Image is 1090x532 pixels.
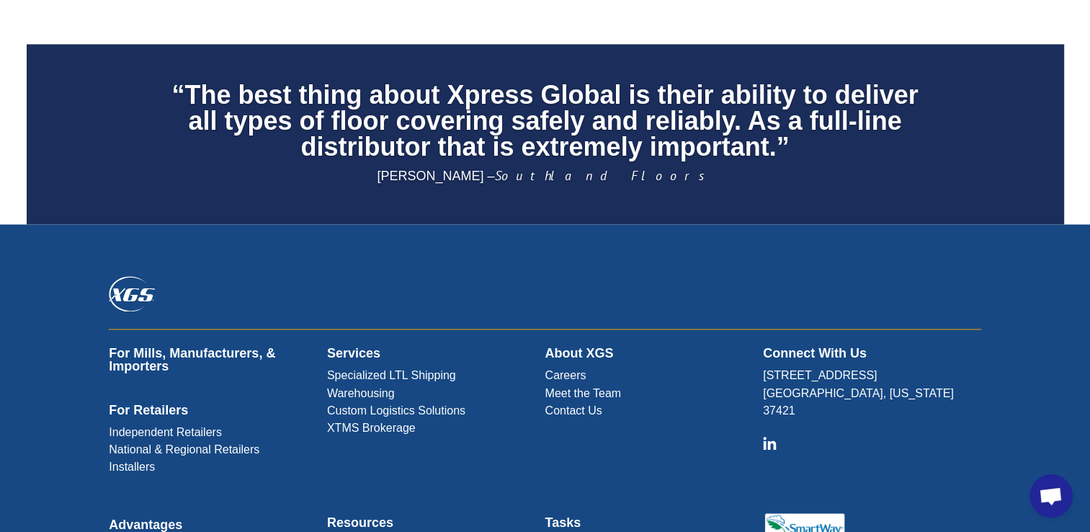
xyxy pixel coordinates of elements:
a: Warehousing [327,386,395,399]
a: Resources [327,515,393,529]
p: [STREET_ADDRESS] [GEOGRAPHIC_DATA], [US_STATE] 37421 [763,367,981,418]
a: National & Regional Retailers [109,443,259,455]
em: Southland Floors [495,167,713,184]
div: Open chat [1029,474,1073,518]
h2: “The best thing about Xpress Global is their ability to deliver all types of floor covering safel... [161,82,928,167]
a: Specialized LTL Shipping [327,369,456,381]
img: XGS_Logos_ALL_2024_All_White [109,276,155,311]
img: group-6 [763,436,777,450]
a: For Mills, Manufacturers, & Importers [109,346,275,373]
a: XTMS Brokerage [327,421,416,433]
a: Services [327,346,380,360]
a: Custom Logistics Solutions [327,404,465,416]
a: Contact Us [545,404,602,416]
a: Meet the Team [545,386,621,399]
span: [PERSON_NAME] – [377,169,712,183]
a: For Retailers [109,402,188,417]
a: About XGS [545,346,613,360]
a: Independent Retailers [109,425,222,438]
a: Careers [545,369,586,381]
a: Installers [109,460,155,472]
a: Advantages [109,517,182,531]
h2: Connect With Us [763,347,981,367]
